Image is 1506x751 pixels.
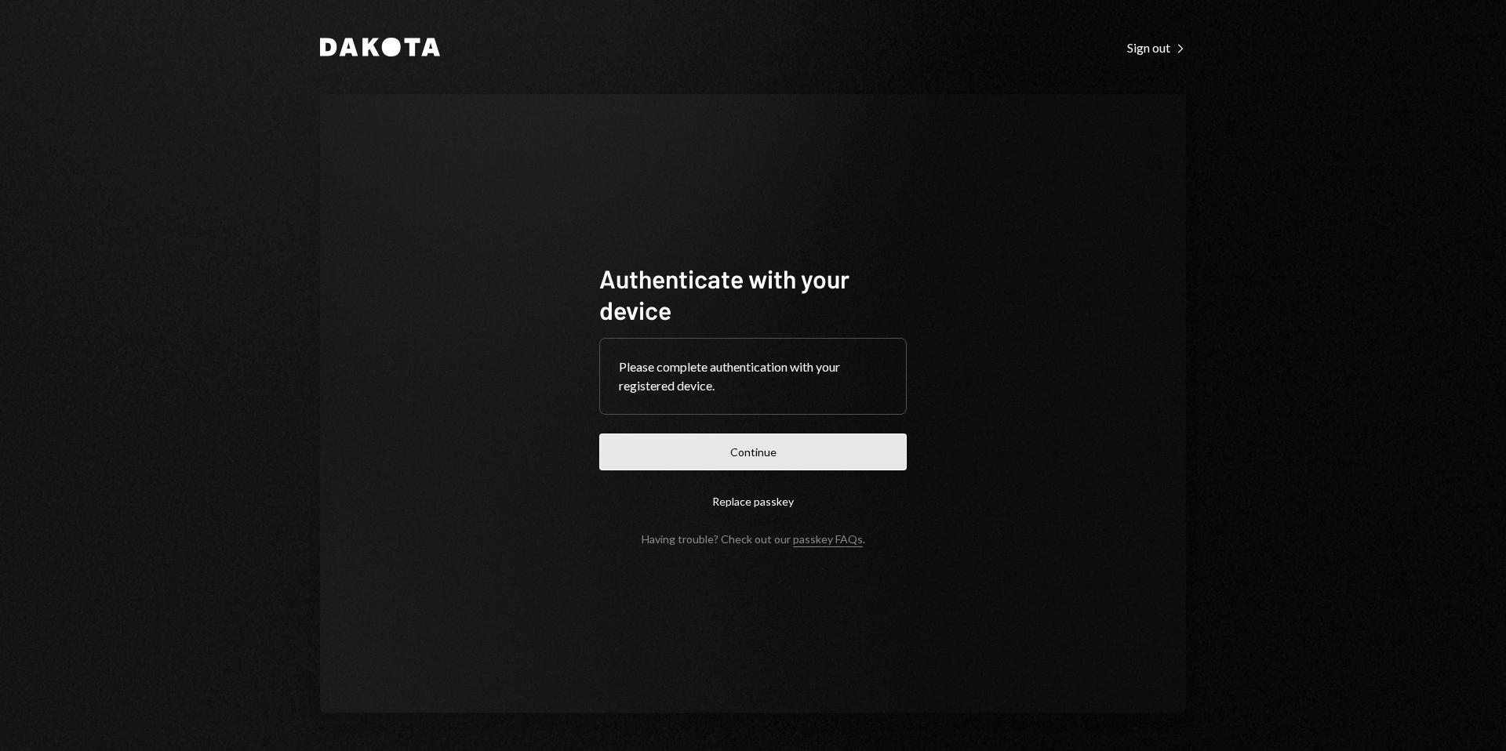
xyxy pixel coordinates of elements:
[599,483,907,520] button: Replace passkey
[619,357,887,395] div: Please complete authentication with your registered device.
[599,263,907,325] h1: Authenticate with your device
[1127,40,1186,56] div: Sign out
[1127,38,1186,56] a: Sign out
[599,434,907,470] button: Continue
[793,532,863,547] a: passkey FAQs
[642,532,865,546] div: Having trouble? Check out our .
